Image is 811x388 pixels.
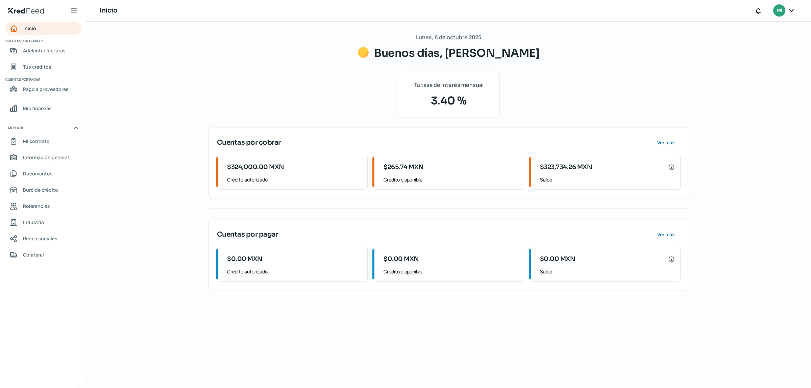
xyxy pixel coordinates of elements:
span: Cuentas por cobrar [5,38,80,44]
span: $323,734.26 MXN [540,163,592,172]
a: Colateral [5,248,81,262]
a: Pago a proveedores [5,82,81,96]
a: Mi contrato [5,135,81,148]
span: Cuentas por cobrar [217,138,281,148]
a: Información general [5,151,81,164]
a: Industria [5,216,81,229]
button: Ver más [652,136,681,149]
span: Saldo [540,267,675,276]
span: Cuentas por pagar [217,229,278,240]
span: Adelantar facturas [23,46,66,55]
a: Buró de crédito [5,183,81,197]
span: Crédito disponible [384,267,518,276]
span: Mis finanzas [23,104,52,113]
span: Crédito autorizado [227,267,362,276]
span: Colateral [23,250,44,259]
span: Inicio [23,24,36,32]
a: Inicio [5,22,81,35]
span: Redes sociales [23,234,57,243]
span: Pago a proveedores [23,85,69,93]
span: Ver más [657,232,675,237]
button: Ver más [652,228,681,241]
a: Tus créditos [5,60,81,74]
span: Crédito disponible [384,175,518,184]
span: Crédito autorizado [227,175,362,184]
a: Redes sociales [5,232,81,245]
span: Cuentas por pagar [5,76,80,82]
a: Mis finanzas [5,102,81,115]
a: Adelantar facturas [5,44,81,57]
span: MI [777,7,782,15]
span: Tu tasa de interés mensual [414,80,484,90]
a: Documentos [5,167,81,180]
span: $0.00 MXN [540,254,575,264]
span: Mi contrato [23,137,50,145]
span: Referencias [23,202,50,210]
span: Industria [23,218,44,226]
img: Saludos [358,47,369,58]
span: Buenos días, [PERSON_NAME] [374,46,539,60]
span: Mi perfil [8,125,24,131]
span: 3.40 % [406,93,491,109]
a: Referencias [5,199,81,213]
span: Información general [23,153,69,162]
h1: Inicio [100,6,117,16]
span: Ver más [657,140,675,145]
span: $0.00 MXN [384,254,419,264]
span: $265.74 MXN [384,163,424,172]
span: Lunes, 6 de octubre 2025 [416,32,481,42]
span: Saldo [540,175,675,184]
span: $0.00 MXN [227,254,263,264]
span: Documentos [23,169,53,178]
span: Tus créditos [23,63,51,71]
span: $324,000.00 MXN [227,163,284,172]
span: Buró de crédito [23,186,58,194]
